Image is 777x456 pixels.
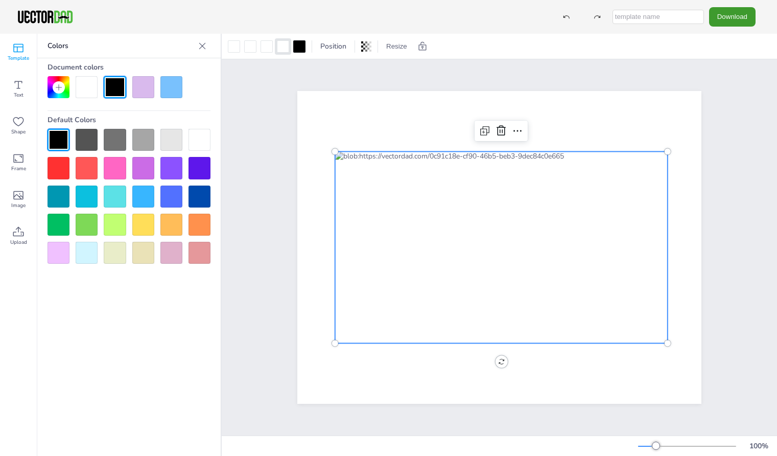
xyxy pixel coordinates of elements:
button: Download [709,7,756,26]
span: Shape [11,128,26,136]
span: Upload [10,238,27,246]
img: VectorDad-1.png [16,9,74,25]
div: Default Colors [48,111,210,129]
p: Colors [48,34,194,58]
span: Position [318,41,348,51]
span: Text [14,91,23,99]
div: 100 % [746,441,771,451]
span: Template [8,54,29,62]
input: template name [613,10,704,24]
div: Document colors [48,58,210,76]
button: Resize [382,38,411,55]
span: Frame [11,165,26,173]
span: Image [11,201,26,210]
